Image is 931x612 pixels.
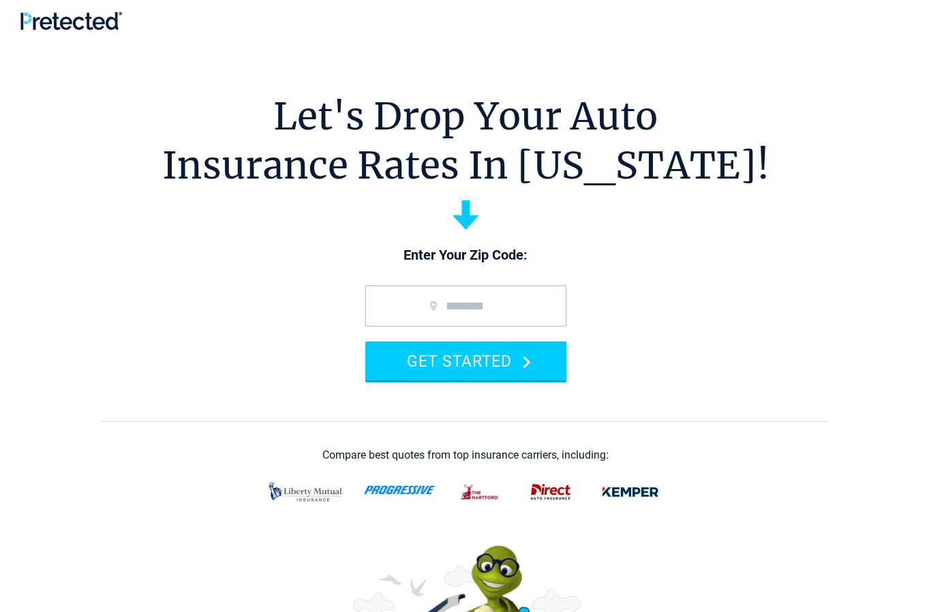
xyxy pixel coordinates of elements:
[364,485,437,495] img: progressive
[594,478,667,506] img: kemper
[523,478,578,506] img: direct
[20,12,122,30] img: Pretected Logo
[265,476,348,508] img: liberty
[365,286,566,326] input: zip code
[365,341,566,380] button: GET STARTED
[322,449,609,461] div: Compare best quotes from top insurance carriers, including:
[453,478,507,506] img: thehartford
[162,92,769,190] h1: Let's Drop Your Auto Insurance Rates In [US_STATE]!
[352,246,580,265] p: Enter Your Zip Code:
